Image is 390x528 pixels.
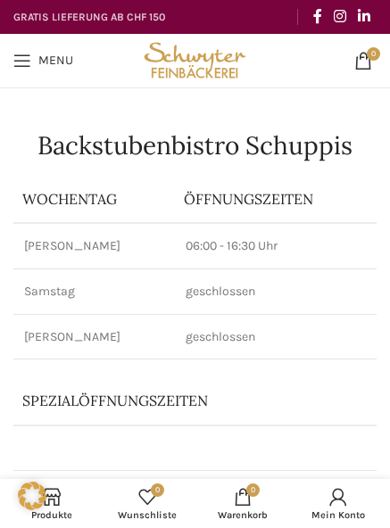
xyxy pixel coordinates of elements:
strong: GRATIS LIEFERUNG AB CHF 150 [13,11,165,23]
p: Wochentag [22,189,166,209]
p: ÖFFNUNGSZEITEN [184,189,368,209]
span: Warenkorb [204,509,282,521]
span: 0 [367,47,380,61]
span: Menu [38,54,73,67]
span: 0 [151,483,164,497]
span: Wunschliste [109,509,187,521]
p: 06:00 - 16:30 Uhr [186,237,366,255]
p: Samstag [24,283,164,301]
p: [PERSON_NAME] [24,237,164,255]
span: Mein Konto [299,509,377,521]
a: Instagram social link [328,3,352,30]
a: 0 Warenkorb [195,483,291,524]
img: Bäckerei Schwyter [140,34,250,87]
div: Meine Wunschliste [100,483,195,524]
a: Mein Konto [290,483,386,524]
p: geschlossen [186,283,366,301]
span: 0 [246,483,260,497]
a: 0 Wunschliste [100,483,195,524]
a: Linkedin social link [353,3,377,30]
p: [PERSON_NAME] [24,328,164,346]
a: Site logo [140,52,250,67]
h1: Backstubenbistro Schuppis [13,133,377,158]
div: My cart [195,483,291,524]
a: Facebook social link [307,3,328,30]
a: Open mobile menu [4,43,82,78]
p: Spezialöffnungszeiten [22,391,308,410]
p: geschlossen [186,328,366,346]
a: 0 [345,43,381,78]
